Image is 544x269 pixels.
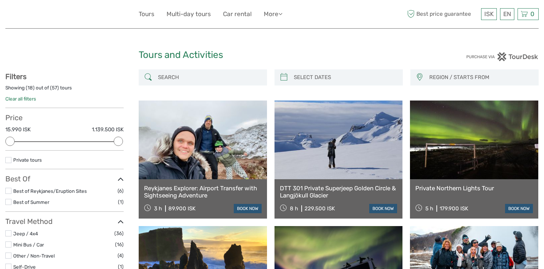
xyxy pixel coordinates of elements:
[5,175,124,183] h3: Best Of
[114,229,124,238] span: (36)
[466,52,539,61] img: PurchaseViaTourDesk.png
[13,242,44,248] a: Mini Bus / Car
[144,185,262,199] a: Reykjanes Explorer: Airport Transfer with Sightseeing Adventure
[92,126,124,133] label: 1.139.500 ISK
[291,71,399,84] input: SELECT DATES
[139,9,154,19] a: Tours
[13,199,49,205] a: Best of Summer
[529,10,535,18] span: 0
[5,84,124,96] div: Showing ( ) out of ( ) tours
[13,253,55,259] a: Other / Non-Travel
[425,205,433,212] span: 5 h
[405,8,479,20] span: Best price guarantee
[168,205,196,212] div: 89.900 ISK
[154,205,162,212] span: 3 h
[118,251,124,260] span: (4)
[13,188,87,194] a: Best of Reykjanes/Eruption Sites
[118,198,124,206] span: (1)
[5,5,42,23] img: 632-1a1f61c2-ab70-46c5-a88f-57c82c74ba0d_logo_small.jpg
[290,205,298,212] span: 8 h
[155,71,263,84] input: SEARCH
[426,72,535,83] button: REGION / STARTS FROM
[234,204,262,213] a: book now
[5,96,36,102] a: Clear all filters
[280,185,397,199] a: DTT 301 Private Superjeep Golden Circle & Langjökull Glacier
[500,8,514,20] div: EN
[264,9,282,19] a: More
[5,113,124,122] h3: Price
[440,205,468,212] div: 179.900 ISK
[505,204,533,213] a: book now
[118,187,124,195] span: (6)
[28,84,33,91] label: 18
[115,240,124,249] span: (16)
[305,205,335,212] div: 229.500 ISK
[223,9,252,19] a: Car rental
[139,49,405,61] h1: Tours and Activities
[13,231,38,236] a: Jeep / 4x4
[167,9,211,19] a: Multi-day tours
[484,10,494,18] span: ISK
[5,126,31,133] label: 15.990 ISK
[13,157,42,163] a: Private tours
[369,204,397,213] a: book now
[415,185,533,192] a: Private Northern Lights Tour
[5,217,124,226] h3: Travel Method
[52,84,57,91] label: 57
[5,72,26,81] strong: Filters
